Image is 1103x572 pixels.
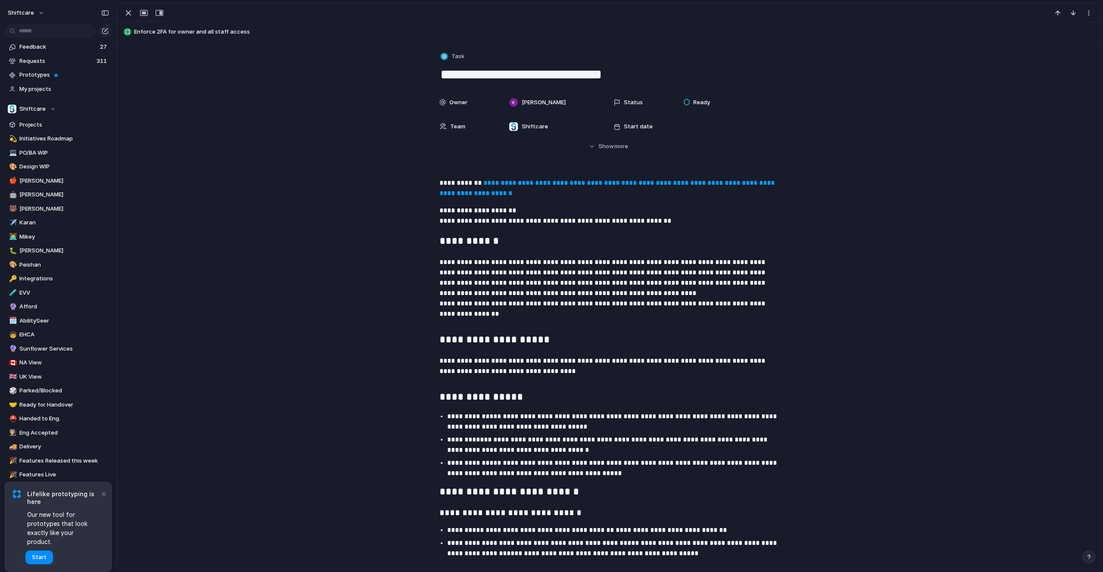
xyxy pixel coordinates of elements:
div: 🇨🇦 [9,358,15,368]
button: 🔮 [8,345,16,353]
span: Features Released this week [19,457,109,465]
span: Afford [19,302,109,311]
div: 🇬🇧UK View [4,370,112,383]
a: Projects [4,118,112,131]
button: 🔑 [8,274,16,283]
button: 🗓️ [8,317,16,325]
span: Features Live [19,470,109,479]
button: 🧪 [8,289,16,297]
button: 🎉 [8,457,16,465]
div: 🔑 [9,274,15,284]
div: 🗓️ [9,316,15,326]
a: 💫Initiatives Roadmap [4,132,112,145]
a: 🤝Ready for Handover [4,398,112,411]
div: 🇨🇦NA View [4,356,112,369]
span: Ready for Handover [19,401,109,409]
button: 💫 [8,134,16,143]
a: Prototypes [4,68,112,81]
span: [PERSON_NAME] [19,205,109,213]
span: [PERSON_NAME] [19,177,109,185]
button: 💻 [8,149,16,157]
span: Task [452,52,464,61]
button: Start [25,550,53,564]
span: Team [450,122,465,131]
a: 💻PO/BA WIP [4,146,112,159]
span: Ready [693,98,710,107]
button: ✈️ [8,218,16,227]
div: 🤝 [9,400,15,410]
div: 🧒EHCA [4,328,112,341]
a: 🎨Peishan [4,258,112,271]
span: Shiftcare [522,122,548,131]
button: 🎲 [8,386,16,395]
span: Start date [624,122,653,131]
a: Feedback27 [4,40,112,53]
span: Mikey [19,233,109,241]
span: more [614,142,628,151]
div: 🧒 [9,330,15,340]
span: Eng Accepted [19,429,109,437]
a: 🔑Integrations [4,272,112,285]
div: 🎨 [9,260,15,270]
span: Start [32,553,47,562]
div: 💻 [9,148,15,158]
span: My projects [19,85,109,93]
a: 🔮Afford [4,300,112,313]
div: 💫 [9,134,15,144]
button: Task [439,50,467,63]
a: 🎨Design WIP [4,160,112,173]
span: Owner [449,98,467,107]
a: 🎲Parked/Blocked [4,384,112,397]
div: 🐛[PERSON_NAME] [4,244,112,257]
div: 🚚 [9,442,15,452]
a: ⛑️Handed to Eng. [4,412,112,425]
a: 🎉Features Live [4,468,112,481]
span: 311 [97,57,109,65]
button: Dismiss [98,488,109,499]
button: 🐛 [8,246,16,255]
a: 🚚Delivery [4,440,112,453]
div: 🎲 [9,386,15,396]
span: shiftcare [8,9,34,17]
div: 🐛 [9,246,15,256]
a: 🗓️AbilitySeer [4,314,112,327]
div: 🎉 [9,456,15,466]
span: Requests [19,57,94,65]
span: Show [598,142,614,151]
div: 🤖 [9,190,15,200]
button: 🤝 [8,401,16,409]
span: [PERSON_NAME] [522,98,566,107]
span: Feedback [19,43,97,51]
button: 🧒 [8,330,16,339]
span: Status [624,98,643,107]
button: 🤖 [8,190,16,199]
div: 👨‍🏭Eng Accepted [4,426,112,439]
a: 👨‍💻Mikey [4,230,112,243]
div: 🇬🇧 [9,372,15,382]
span: EVV [19,289,109,297]
a: 🔮Sunflower Services [4,342,112,355]
div: 🎉 [9,470,15,480]
span: Karan [19,218,109,227]
div: 🐻[PERSON_NAME] [4,202,112,215]
button: Enforce 2FA for owner and all staff access [121,25,1096,39]
a: 🍎[PERSON_NAME] [4,174,112,187]
a: My projects [4,83,112,96]
div: 🧪EVV [4,286,112,299]
span: AbilitySeer [19,317,109,325]
button: 🇬🇧 [8,373,16,381]
div: ✅Product / Marketing Handover [4,482,112,495]
button: shiftcare [4,6,49,20]
div: ✈️Karan [4,216,112,229]
span: Handed to Eng. [19,414,109,423]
